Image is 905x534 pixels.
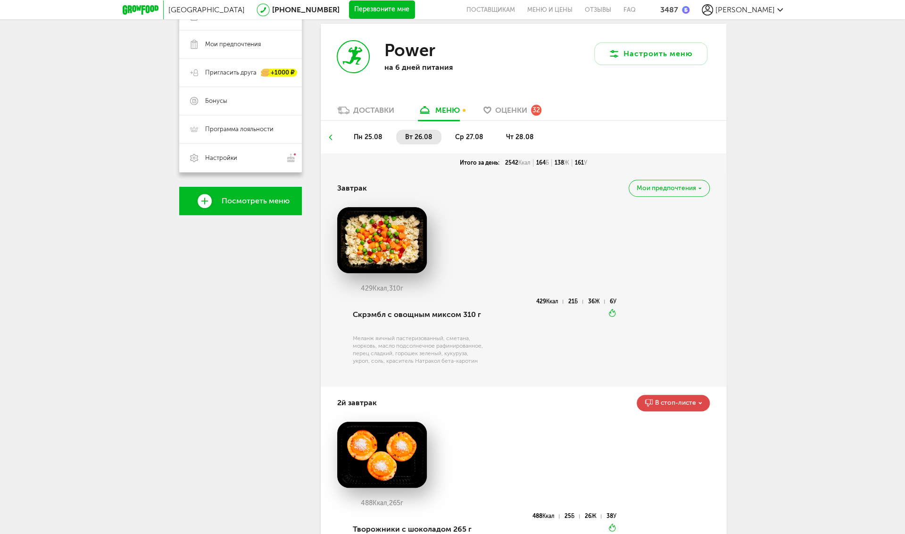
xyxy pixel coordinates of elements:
[572,159,590,167] div: 161
[353,334,483,365] div: Меланж яичный пастеризованный, сметана, морковь, масло подсолнечное рафинированное, перец сладкий...
[179,143,302,172] a: Настройки
[384,40,435,60] h3: Power
[205,68,257,77] span: Пригласить друга
[588,300,605,304] div: 36
[594,42,707,65] button: Настроить меню
[457,159,502,167] div: Итого за день:
[455,133,483,141] span: ср 27.08
[610,300,616,304] div: 6
[179,115,302,143] a: Программа лояльности
[400,284,403,292] span: г
[637,185,696,192] span: Мои предпочтения
[565,514,579,518] div: 25
[337,500,427,507] div: 488 265
[222,197,290,205] span: Посмотреть меню
[571,513,574,519] span: Б
[682,6,689,14] img: bonus_b.cdccf46.png
[655,400,696,406] span: В стоп-листе
[384,63,506,72] p: на 6 дней питания
[613,298,616,305] span: У
[337,422,427,488] img: big_ODjpldn9T9OdJK2T.png
[591,513,597,519] span: Ж
[400,499,403,507] span: г
[595,298,600,305] span: Ж
[613,513,616,519] span: У
[585,514,601,518] div: 26
[353,299,483,331] div: Скрэмбл с овощным миксом 310 г
[660,5,678,14] div: 3487
[495,106,527,115] span: Оценки
[564,159,569,166] span: Ж
[205,125,274,133] span: Программа лояльности
[205,154,237,162] span: Настройки
[261,69,297,77] div: +1000 ₽
[568,300,582,304] div: 21
[546,298,558,305] span: Ккал
[337,285,427,292] div: 429 310
[584,159,587,166] span: У
[405,133,432,141] span: вт 26.08
[332,105,399,120] a: Доставки
[179,58,302,87] a: Пригласить друга +1000 ₽
[536,300,563,304] div: 429
[205,97,227,105] span: Бонусы
[413,105,465,120] a: меню
[531,105,541,115] div: 32
[373,499,389,507] span: Ккал,
[353,133,382,141] span: пн 25.08
[532,514,559,518] div: 488
[272,5,340,14] a: [PHONE_NUMBER]
[506,133,533,141] span: чт 28.08
[479,105,546,120] a: Оценки 32
[168,5,245,14] span: [GEOGRAPHIC_DATA]
[205,40,261,49] span: Мои предпочтения
[179,30,302,58] a: Мои предпочтения
[715,5,775,14] span: [PERSON_NAME]
[502,159,533,167] div: 2542
[574,298,578,305] span: Б
[552,159,572,167] div: 138
[606,514,616,518] div: 38
[373,284,389,292] span: Ккал,
[533,159,552,167] div: 164
[337,394,377,412] h4: 2й завтрак
[337,207,427,273] img: big_nGaHh9KMYtJ1l6S0.png
[518,159,531,166] span: Ккал
[435,106,460,115] div: меню
[353,106,394,115] div: Доставки
[337,179,367,197] h4: Завтрак
[542,513,555,519] span: Ккал
[179,187,302,215] a: Посмотреть меню
[349,0,415,19] button: Перезвоните мне
[179,87,302,115] a: Бонусы
[546,159,549,166] span: Б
